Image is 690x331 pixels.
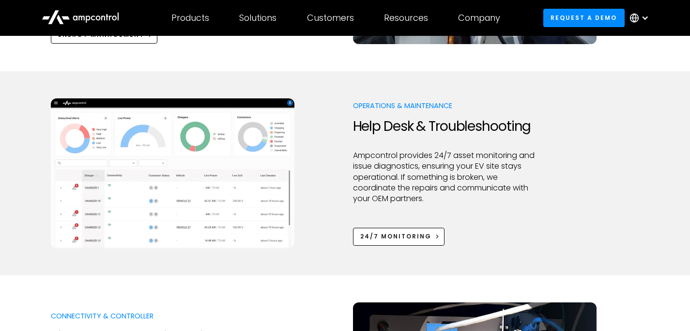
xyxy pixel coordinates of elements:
[353,228,445,246] a: 24/7 Monitoring
[239,13,276,23] div: Solutions
[307,13,354,23] div: Customers
[543,9,625,27] a: Request a demo
[384,13,428,23] div: Resources
[353,150,539,205] p: Ampcontrol provides 24/7 asset monitoring and issue diagnostics, ensuring your EV site stays oper...
[458,13,500,23] div: Company
[353,101,539,110] p: Operations & Maintenance
[51,98,294,249] img: Ampcontrol EV charging management system for on time departure
[171,13,209,23] div: Products
[353,118,539,135] h2: Help Desk & Troubleshooting
[51,311,237,321] p: Connectivity & Controller
[360,232,431,241] div: 24/7 Monitoring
